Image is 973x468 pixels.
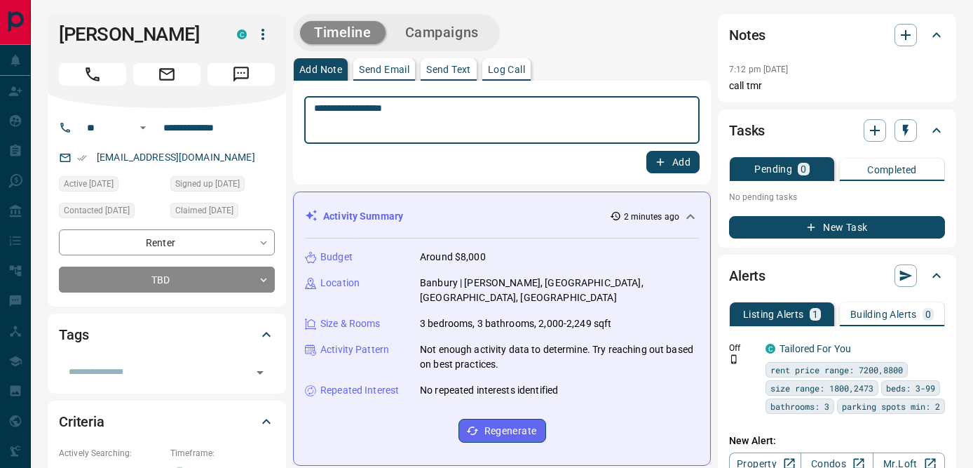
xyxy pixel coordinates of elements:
div: Tasks [729,114,945,147]
div: condos.ca [766,344,775,354]
p: Timeframe: [170,447,275,460]
span: beds: 3-99 [886,381,935,395]
p: 0 [925,309,931,319]
p: Size & Rooms [320,316,381,331]
p: Not enough activity data to determine. Try reaching out based on best practices. [420,342,699,372]
svg: Email Verified [77,153,87,163]
button: Add [646,151,700,173]
p: 3 bedrooms, 3 bathrooms, 2,000-2,249 sqft [420,316,611,331]
span: bathrooms: 3 [770,399,829,413]
button: Regenerate [458,419,546,443]
p: Activity Summary [323,209,403,224]
button: Campaigns [391,21,493,44]
h2: Notes [729,24,766,46]
div: Alerts [729,259,945,293]
span: rent price range: 7200,8800 [770,363,903,377]
button: New Task [729,216,945,239]
p: Listing Alerts [743,309,804,319]
p: No pending tasks [729,187,945,208]
a: [EMAIL_ADDRESS][DOMAIN_NAME] [97,152,255,163]
p: Send Email [359,65,409,74]
div: Sun Nov 17 2024 [59,176,163,196]
div: Thu May 08 2025 [59,203,163,222]
p: 2 minutes ago [624,210,679,223]
p: Actively Searching: [59,447,163,460]
span: Claimed [DATE] [175,203,233,218]
p: Completed [867,165,917,175]
svg: Push Notification Only [729,354,739,364]
p: Activity Pattern [320,342,389,357]
div: Renter [59,229,275,255]
p: Add Note [299,65,342,74]
span: Call [59,63,126,86]
div: Notes [729,18,945,52]
span: Message [207,63,275,86]
span: size range: 1800,2473 [770,381,873,395]
p: Off [729,342,757,354]
p: Pending [754,164,792,174]
div: Activity Summary2 minutes ago [305,203,699,229]
p: Repeated Interest [320,383,399,398]
button: Open [250,363,270,382]
div: TBD [59,267,275,293]
h2: Criteria [59,410,104,433]
button: Timeline [300,21,386,44]
p: Building Alerts [850,309,917,319]
span: parking spots min: 2 [842,399,940,413]
div: Tags [59,318,275,352]
p: Banbury | [PERSON_NAME], [GEOGRAPHIC_DATA], [GEOGRAPHIC_DATA], [GEOGRAPHIC_DATA] [420,276,699,305]
p: No repeated interests identified [420,383,558,398]
div: Sun Nov 17 2024 [170,203,275,222]
div: Sun Nov 17 2024 [170,176,275,196]
div: Criteria [59,405,275,439]
p: 0 [801,164,806,174]
h1: [PERSON_NAME] [59,23,216,46]
p: Location [320,276,360,290]
h2: Tags [59,323,88,346]
p: call tmr [729,79,945,93]
div: condos.ca [237,29,247,39]
span: Active [DATE] [64,177,114,191]
p: 1 [812,309,818,319]
p: 7:12 pm [DATE] [729,65,789,74]
span: Signed up [DATE] [175,177,240,191]
a: Tailored For You [780,343,851,354]
button: Open [135,119,151,136]
span: Contacted [DATE] [64,203,130,218]
p: Around $8,000 [420,250,486,265]
h2: Tasks [729,119,765,142]
p: New Alert: [729,434,945,448]
p: Log Call [488,65,525,74]
p: Send Text [426,65,471,74]
span: Email [133,63,200,86]
h2: Alerts [729,265,766,287]
p: Budget [320,250,353,265]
